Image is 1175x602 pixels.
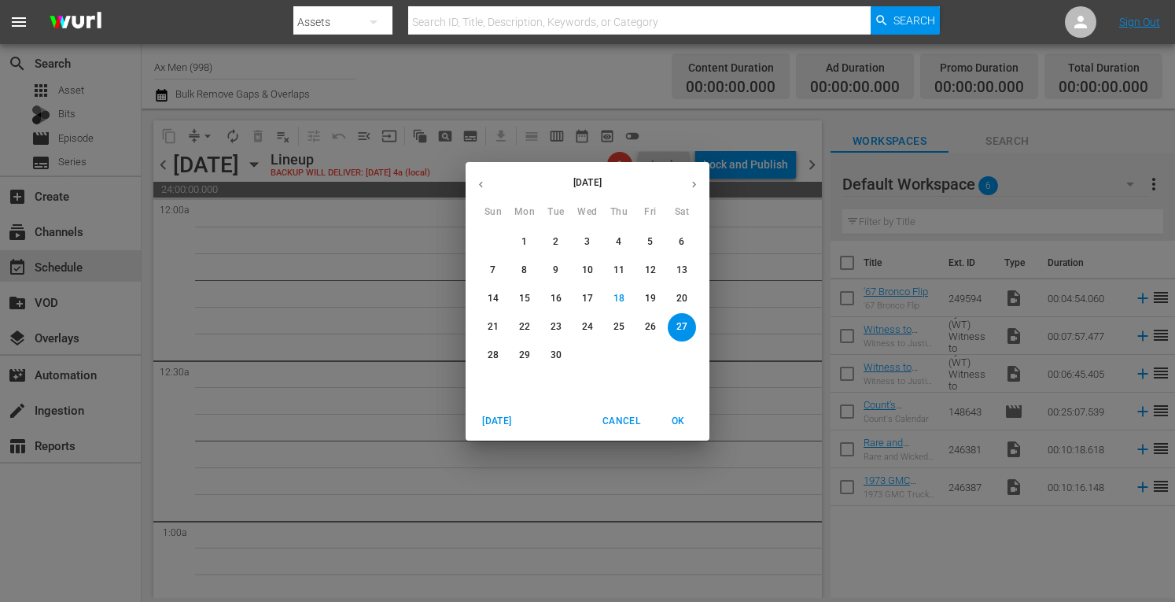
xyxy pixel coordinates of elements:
[542,313,570,342] button: 23
[510,285,539,313] button: 15
[519,320,530,334] p: 22
[542,285,570,313] button: 16
[582,292,593,305] p: 17
[596,408,646,434] button: Cancel
[573,313,602,342] button: 24
[645,320,656,334] p: 26
[38,4,113,41] img: ans4CAIJ8jUAAAAAAAAAAAAAAAAAAAAAAAAgQb4GAAAAAAAAAAAAAAAAAAAAAAAAJMjXAAAAAAAAAAAAAAAAAAAAAAAAgAT5G...
[510,313,539,342] button: 22
[551,320,562,334] p: 23
[479,342,507,370] button: 28
[636,205,665,220] span: Fri
[573,257,602,285] button: 10
[521,264,527,277] p: 8
[647,235,653,249] p: 5
[479,257,507,285] button: 7
[645,264,656,277] p: 12
[542,257,570,285] button: 9
[582,264,593,277] p: 10
[636,285,665,313] button: 19
[488,320,499,334] p: 21
[636,228,665,257] button: 5
[605,285,633,313] button: 18
[551,292,562,305] p: 16
[613,264,624,277] p: 11
[542,342,570,370] button: 30
[479,285,507,313] button: 14
[9,13,28,31] span: menu
[636,257,665,285] button: 12
[676,320,687,334] p: 27
[676,264,687,277] p: 13
[668,205,696,220] span: Sat
[668,285,696,313] button: 20
[573,228,602,257] button: 3
[510,257,539,285] button: 8
[605,313,633,342] button: 25
[542,228,570,257] button: 2
[551,349,562,362] p: 30
[553,235,558,249] p: 2
[668,257,696,285] button: 13
[1119,16,1160,28] a: Sign Out
[893,6,935,35] span: Search
[488,292,499,305] p: 14
[616,235,621,249] p: 4
[676,292,687,305] p: 20
[605,257,633,285] button: 11
[582,320,593,334] p: 24
[668,228,696,257] button: 6
[542,205,570,220] span: Tue
[584,235,590,249] p: 3
[510,342,539,370] button: 29
[573,285,602,313] button: 17
[519,292,530,305] p: 15
[679,235,684,249] p: 6
[472,408,522,434] button: [DATE]
[668,313,696,342] button: 27
[519,349,530,362] p: 29
[605,205,633,220] span: Thu
[553,264,558,277] p: 9
[636,313,665,342] button: 26
[478,413,516,430] span: [DATE]
[653,408,703,434] button: OK
[613,292,624,305] p: 18
[605,228,633,257] button: 4
[602,413,640,430] span: Cancel
[613,320,624,334] p: 25
[521,235,527,249] p: 1
[573,205,602,220] span: Wed
[510,228,539,257] button: 1
[479,313,507,342] button: 21
[479,205,507,220] span: Sun
[510,205,539,220] span: Mon
[659,413,697,430] span: OK
[490,264,495,277] p: 7
[496,175,679,190] p: [DATE]
[645,292,656,305] p: 19
[488,349,499,362] p: 28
